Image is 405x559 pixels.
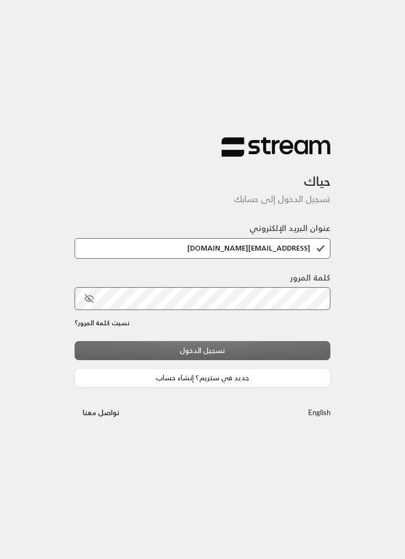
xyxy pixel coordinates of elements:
label: عنوان البريد الإلكتروني [249,222,330,235]
a: English [308,404,330,423]
h5: تسجيل الدخول إلى حسابك [75,194,330,204]
a: جديد في ستريم؟ إنشاء حساب [75,368,330,387]
h3: حياك [75,157,330,189]
a: تواصل معنا [75,406,128,419]
img: Stream Logo [222,137,330,158]
button: toggle password visibility [80,289,99,308]
button: تواصل معنا [75,404,128,423]
label: كلمة المرور [290,272,330,284]
input: اكتب بريدك الإلكتروني هنا [75,238,330,259]
a: نسيت كلمة المرور؟ [75,318,130,328]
